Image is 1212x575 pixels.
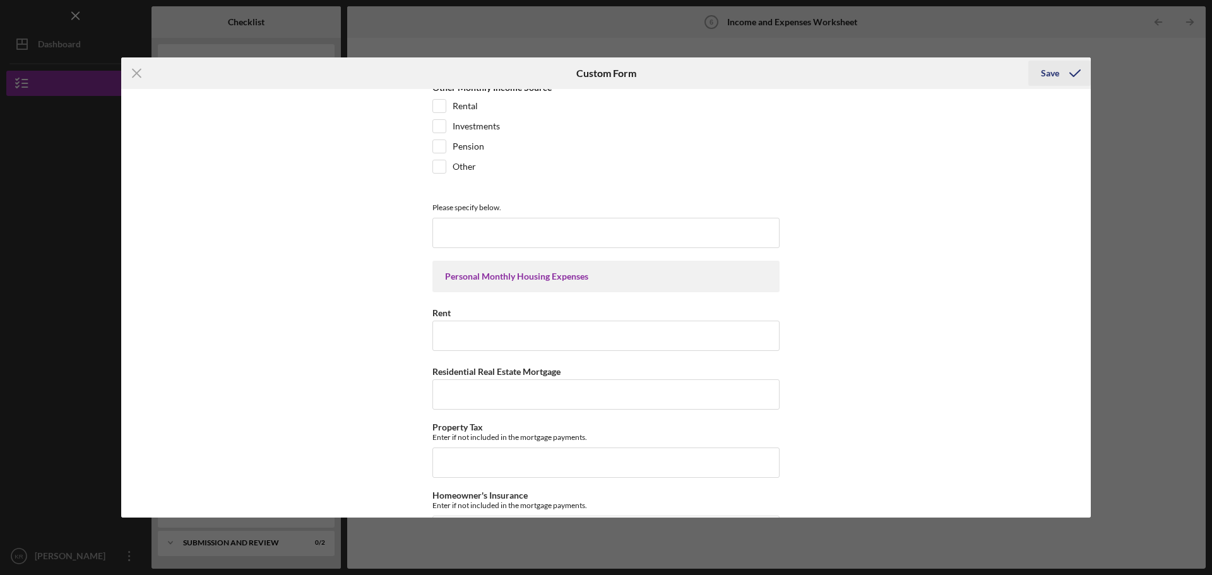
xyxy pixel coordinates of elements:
[576,68,636,79] h6: Custom Form
[432,432,780,442] div: Enter if not included in the mortgage payments.
[432,490,528,501] label: Homeowner's Insurance
[432,307,451,318] label: Rent
[1028,61,1091,86] button: Save
[453,140,484,153] label: Pension
[432,501,780,510] div: Enter if not included in the mortgage payments.
[445,271,767,282] div: Personal Monthly Housing Expenses
[432,203,780,212] div: Please specify below.
[432,422,483,432] label: Property Tax
[453,160,476,173] label: Other
[453,100,478,112] label: Rental
[453,120,500,133] label: Investments
[1041,61,1059,86] div: Save
[432,366,561,377] label: Residential Real Estate Mortgage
